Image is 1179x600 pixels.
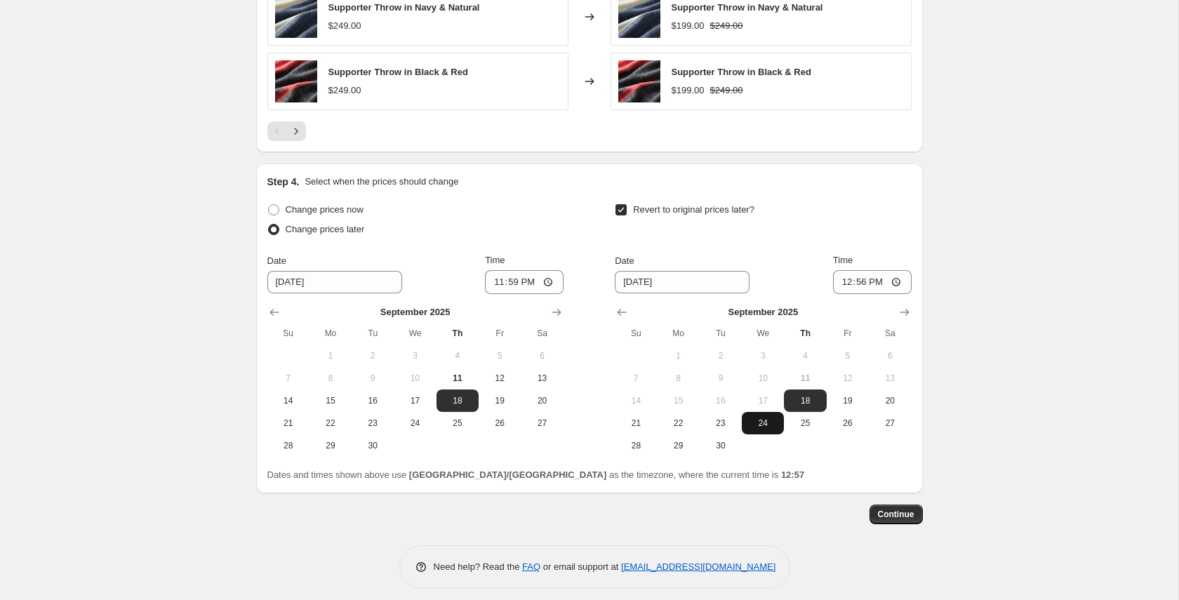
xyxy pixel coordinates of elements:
span: 15 [663,395,694,406]
button: Friday September 5 2025 [479,345,521,367]
button: Show previous month, August 2025 [612,302,632,322]
span: 4 [790,350,820,361]
th: Thursday [784,322,826,345]
button: Sunday September 7 2025 [615,367,657,389]
strike: $249.00 [710,84,743,98]
span: 26 [832,418,863,429]
button: Next [286,121,306,141]
div: $199.00 [672,84,705,98]
button: Tuesday September 23 2025 [352,412,394,434]
span: 1 [315,350,346,361]
button: Thursday September 25 2025 [437,412,479,434]
button: Sunday September 14 2025 [267,389,309,412]
span: Mo [663,328,694,339]
button: Tuesday September 30 2025 [352,434,394,457]
span: 15 [315,395,346,406]
span: 27 [526,418,557,429]
span: 11 [442,373,473,384]
span: 3 [747,350,778,361]
span: Revert to original prices later? [633,204,754,215]
button: Wednesday September 24 2025 [742,412,784,434]
input: 9/11/2025 [267,271,402,293]
button: Show next month, October 2025 [895,302,914,322]
span: 24 [747,418,778,429]
button: Saturday September 27 2025 [869,412,911,434]
h2: Step 4. [267,175,300,189]
button: Continue [870,505,923,524]
button: Thursday September 25 2025 [784,412,826,434]
button: Monday September 29 2025 [309,434,352,457]
span: 4 [442,350,473,361]
span: 26 [484,418,515,429]
span: 20 [874,395,905,406]
span: Tu [705,328,736,339]
button: Thursday September 18 2025 [437,389,479,412]
span: 16 [357,395,388,406]
span: 24 [399,418,430,429]
span: Su [620,328,651,339]
span: 12 [832,373,863,384]
span: 9 [357,373,388,384]
button: Friday September 26 2025 [479,412,521,434]
button: Saturday September 27 2025 [521,412,563,434]
span: 5 [832,350,863,361]
span: Dates and times shown above use as the timezone, where the current time is [267,469,805,480]
input: 9/11/2025 [615,271,750,293]
span: 21 [620,418,651,429]
span: We [747,328,778,339]
span: Time [485,255,505,265]
button: Saturday September 20 2025 [869,389,911,412]
span: Supporter Throw in Navy & Natural [328,2,480,13]
button: Sunday September 28 2025 [615,434,657,457]
span: Time [833,255,853,265]
span: 22 [663,418,694,429]
span: 30 [357,440,388,451]
input: 12:00 [485,270,564,294]
span: 18 [442,395,473,406]
th: Tuesday [700,322,742,345]
span: 14 [273,395,304,406]
button: Show previous month, August 2025 [265,302,284,322]
button: Monday September 1 2025 [658,345,700,367]
button: Sunday September 21 2025 [615,412,657,434]
b: 12:57 [781,469,804,480]
img: SUPPORTER_Merino_Wool_Throw_BLACKRED_9351821022483_DETAIL_80x.jpg [275,60,317,102]
button: Sunday September 7 2025 [267,367,309,389]
span: We [399,328,430,339]
span: 17 [399,395,430,406]
span: 13 [874,373,905,384]
button: Tuesday September 9 2025 [352,367,394,389]
div: $199.00 [672,19,705,33]
button: Monday September 29 2025 [658,434,700,457]
a: FAQ [522,561,540,572]
th: Saturday [869,322,911,345]
button: Monday September 15 2025 [309,389,352,412]
span: 8 [663,373,694,384]
span: 19 [484,395,515,406]
b: [GEOGRAPHIC_DATA]/[GEOGRAPHIC_DATA] [409,469,606,480]
span: 10 [399,373,430,384]
button: Saturday September 6 2025 [521,345,563,367]
button: Wednesday September 10 2025 [742,367,784,389]
span: or email support at [540,561,621,572]
span: 28 [273,440,304,451]
span: Date [615,255,634,266]
span: 28 [620,440,651,451]
span: 25 [790,418,820,429]
button: Saturday September 13 2025 [521,367,563,389]
div: $249.00 [328,19,361,33]
span: Tu [357,328,388,339]
span: 10 [747,373,778,384]
th: Sunday [615,322,657,345]
nav: Pagination [267,121,306,141]
button: Saturday September 13 2025 [869,367,911,389]
button: Sunday September 21 2025 [267,412,309,434]
span: 3 [399,350,430,361]
button: Tuesday September 16 2025 [352,389,394,412]
button: Wednesday September 3 2025 [742,345,784,367]
input: 12:00 [833,270,912,294]
span: 27 [874,418,905,429]
span: Date [267,255,286,266]
span: 29 [663,440,694,451]
button: Friday September 19 2025 [827,389,869,412]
